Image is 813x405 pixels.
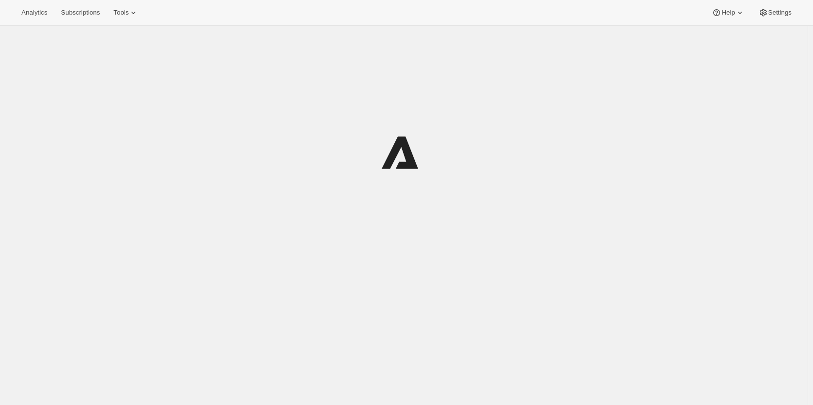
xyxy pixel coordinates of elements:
span: Analytics [21,9,47,17]
button: Analytics [16,6,53,19]
button: Help [706,6,750,19]
span: Settings [768,9,792,17]
span: Subscriptions [61,9,100,17]
span: Tools [113,9,129,17]
button: Subscriptions [55,6,106,19]
button: Tools [108,6,144,19]
button: Settings [753,6,797,19]
span: Help [721,9,735,17]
